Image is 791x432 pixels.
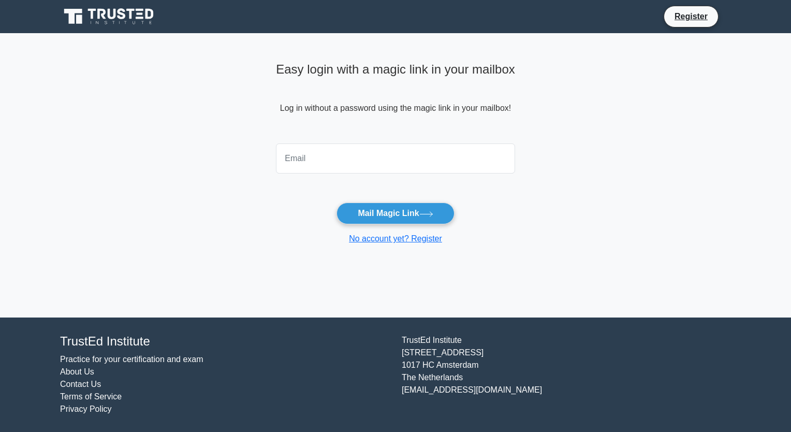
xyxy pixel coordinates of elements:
a: Contact Us [60,380,101,388]
a: No account yet? Register [349,234,442,243]
a: Privacy Policy [60,405,112,413]
input: Email [276,143,515,174]
h4: TrustEd Institute [60,334,389,349]
a: Terms of Service [60,392,122,401]
button: Mail Magic Link [336,203,454,224]
h4: Easy login with a magic link in your mailbox [276,62,515,77]
div: TrustEd Institute [STREET_ADDRESS] 1017 HC Amsterdam The Netherlands [EMAIL_ADDRESS][DOMAIN_NAME] [395,334,737,415]
a: Register [668,10,714,23]
div: Log in without a password using the magic link in your mailbox! [276,58,515,139]
a: Practice for your certification and exam [60,355,203,364]
a: About Us [60,367,94,376]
